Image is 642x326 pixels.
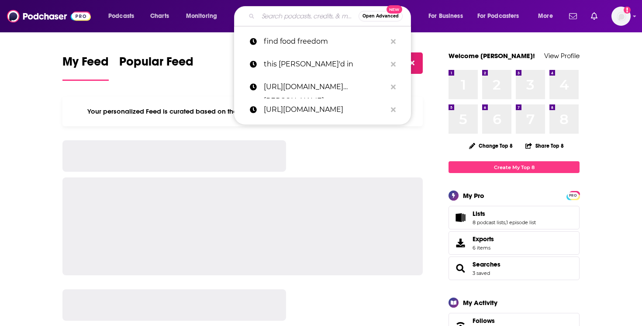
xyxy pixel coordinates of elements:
p: this jess'd in [264,53,387,76]
a: 3 saved [473,270,490,276]
a: Show notifications dropdown [587,9,601,24]
div: Your personalized Feed is curated based on the Podcasts, Creators, Users, and Lists that you Follow. [62,97,423,126]
p: https://karagoldin.com/podcast/ [264,98,387,121]
span: Podcasts [108,10,134,22]
div: My Pro [463,191,484,200]
button: open menu [532,9,564,23]
span: Follows [473,317,495,325]
img: User Profile [611,7,631,26]
button: Change Top 8 [464,140,518,151]
span: PRO [568,192,578,199]
span: , [505,219,506,225]
a: Searches [473,260,500,268]
button: Open AdvancedNew [359,11,403,21]
a: My Feed [62,54,109,81]
span: Monitoring [186,10,217,22]
a: View Profile [544,52,580,60]
a: 8 podcast lists [473,219,505,225]
a: this [PERSON_NAME]'d in [234,53,411,76]
span: Open Advanced [362,14,399,18]
button: Show profile menu [611,7,631,26]
span: Lists [449,206,580,229]
button: Share Top 8 [525,137,564,154]
span: My Feed [62,54,109,74]
button: open menu [422,9,474,23]
span: Charts [150,10,169,22]
span: Logged in as SolComms [611,7,631,26]
span: Exports [473,235,494,243]
svg: Add a profile image [624,7,631,14]
img: Podchaser - Follow, Share and Rate Podcasts [7,8,91,24]
a: [URL][DOMAIN_NAME] [234,98,411,121]
a: Lists [473,210,536,218]
button: open menu [102,9,145,23]
a: find food freedom [234,30,411,53]
p: https://karagoldin.com/podcasts/lilly-ghalichi/ [264,76,387,98]
a: Charts [145,9,174,23]
span: Searches [449,257,580,280]
a: Create My Top 8 [449,161,580,173]
div: Search podcasts, credits, & more... [242,6,419,26]
span: More [538,10,553,22]
span: For Business [428,10,463,22]
a: Lists [452,212,469,224]
a: Searches [452,262,469,274]
input: Search podcasts, credits, & more... [258,9,359,23]
span: For Podcasters [477,10,519,22]
p: find food freedom [264,30,387,53]
span: 6 items [473,245,494,251]
button: open menu [180,9,228,23]
a: Popular Feed [119,54,193,81]
a: Exports [449,231,580,255]
span: Lists [473,210,485,218]
a: 1 episode list [506,219,536,225]
a: Welcome [PERSON_NAME]! [449,52,535,60]
a: PRO [568,192,578,198]
a: [URL][DOMAIN_NAME][PERSON_NAME] [234,76,411,98]
button: open menu [472,9,532,23]
span: Exports [452,237,469,249]
a: Follows [473,317,549,325]
span: Popular Feed [119,54,193,74]
div: My Activity [463,298,497,307]
span: New [387,5,402,14]
a: Show notifications dropdown [566,9,580,24]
